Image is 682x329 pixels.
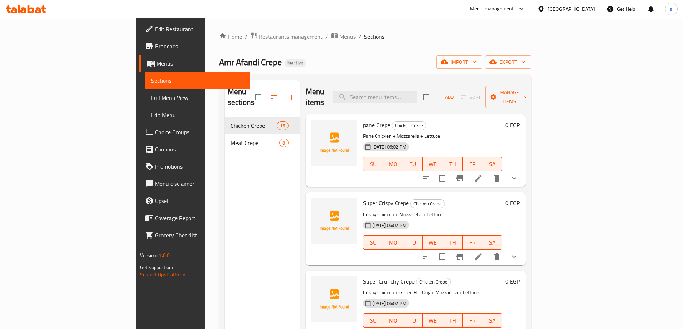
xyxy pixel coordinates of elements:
button: MO [383,157,403,171]
button: TU [403,235,423,250]
button: Add [434,92,456,103]
a: Branches [139,38,250,55]
button: delete [488,248,506,265]
span: Grocery Checklist [155,231,245,240]
span: 8 [280,140,288,146]
span: Chicken Crepe [392,121,426,130]
span: import [442,58,477,67]
button: WE [423,157,442,171]
div: [GEOGRAPHIC_DATA] [548,5,595,13]
span: TU [406,315,420,326]
a: Full Menu View [145,89,250,106]
button: SU [363,235,383,250]
p: Crispy Chicken + Mozzarella + Lettuce [363,210,502,219]
button: Branch-specific-item [451,248,468,265]
p: Pane Chicken + Mozzarella + Lettuce [363,132,502,141]
span: WE [426,315,440,326]
span: TH [445,237,459,248]
a: Edit menu item [474,174,483,183]
span: Sections [364,32,384,41]
span: SA [485,159,499,169]
button: sort-choices [417,248,435,265]
span: Amr Afandi Crepe [219,54,282,70]
span: Edit Restaurant [155,25,245,33]
button: import [436,55,482,69]
span: Select section first [456,92,485,103]
span: FR [465,159,479,169]
span: MO [386,237,400,248]
div: items [277,121,288,130]
a: Coverage Report [139,209,250,227]
h6: 0 EGP [505,276,520,286]
span: SU [366,315,380,326]
span: TU [406,159,420,169]
li: / [325,32,328,41]
a: Support.OpsPlatform [140,270,185,279]
button: Add section [283,88,300,106]
button: MO [383,313,403,328]
span: Inactive [285,60,306,66]
svg: Show Choices [510,174,518,183]
span: Manage items [491,88,528,106]
img: pane Crepe [311,120,357,166]
div: Chicken Crepe15 [225,117,300,134]
nav: Menu sections [225,114,300,154]
button: delete [488,170,506,187]
span: Select to update [435,171,450,186]
h6: 0 EGP [505,120,520,130]
button: FR [463,235,482,250]
span: Version: [140,251,158,260]
span: Menus [156,59,245,68]
div: Menu-management [470,5,514,13]
span: TU [406,237,420,248]
p: Crispy Chicken + Grilled Hot Dog + Mozzarella + Lettuce [363,288,502,297]
a: Menus [139,55,250,72]
span: Chicken Crepe [416,278,450,286]
span: Meat Crepe [231,139,280,147]
span: Coverage Report [155,214,245,222]
span: Choice Groups [155,128,245,136]
span: Restaurants management [259,32,323,41]
button: MO [383,235,403,250]
button: TU [403,313,423,328]
span: MO [386,159,400,169]
button: TU [403,157,423,171]
div: Chicken Crepe [416,278,451,286]
span: pane Crepe [363,120,390,130]
button: FR [463,313,482,328]
span: [DATE] 06:02 PM [369,222,409,229]
li: / [359,32,361,41]
div: Meat Crepe8 [225,134,300,151]
button: FR [463,157,482,171]
span: WE [426,159,440,169]
h2: Menu items [306,86,324,108]
span: Super Crunchy Crepe [363,276,415,287]
a: Promotions [139,158,250,175]
a: Menus [331,32,356,41]
span: 1.0.0 [159,251,170,260]
a: Coupons [139,141,250,158]
button: TH [442,157,462,171]
span: Sections [151,76,245,85]
a: Upsell [139,192,250,209]
a: Menu disclaimer [139,175,250,192]
span: FR [465,315,479,326]
button: SU [363,313,383,328]
span: Sort sections [266,88,283,106]
span: Select to update [435,249,450,264]
button: SU [363,157,383,171]
a: Grocery Checklist [139,227,250,244]
button: SA [482,313,502,328]
span: TH [445,159,459,169]
a: Edit menu item [474,252,483,261]
span: Add [435,93,455,101]
span: SA [485,315,499,326]
a: Edit Restaurant [139,20,250,38]
span: Add item [434,92,456,103]
button: SA [482,157,502,171]
input: search [333,91,417,103]
button: export [485,55,531,69]
span: a [670,5,672,13]
span: [DATE] 06:02 PM [369,144,409,150]
a: Restaurants management [250,32,323,41]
